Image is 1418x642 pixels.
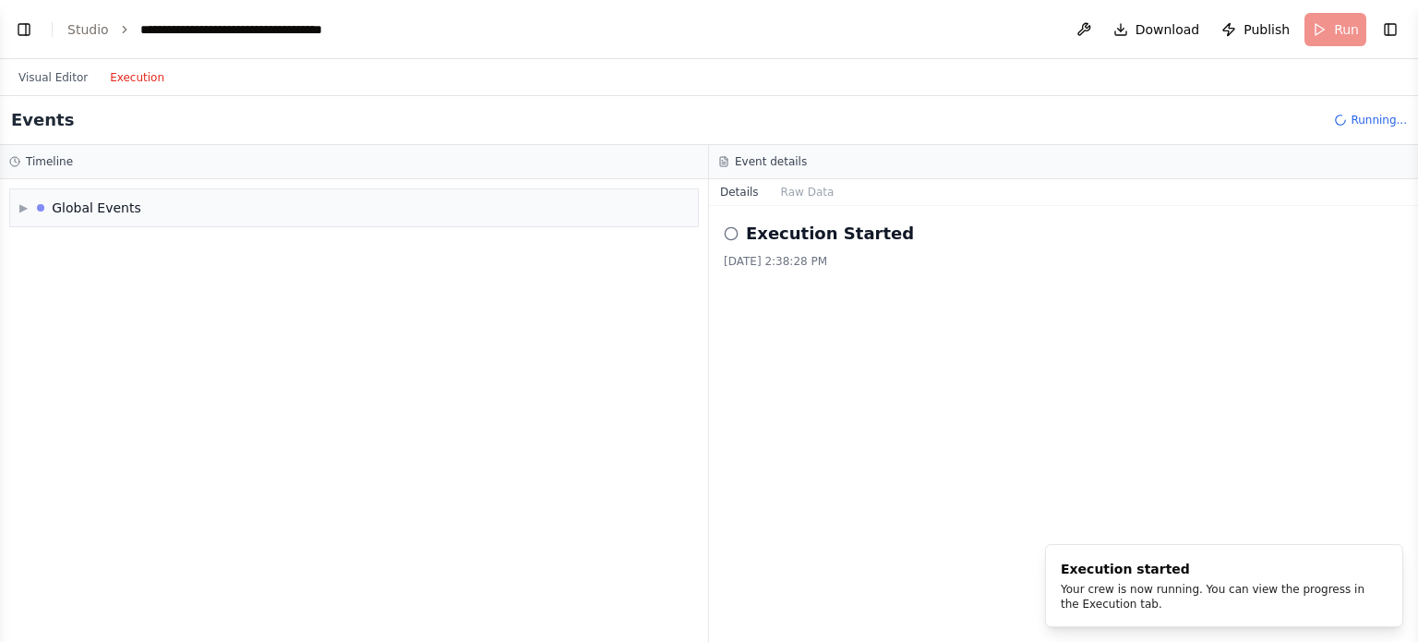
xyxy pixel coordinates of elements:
span: ▶ [19,200,28,215]
div: Your crew is now running. You can view the progress in the Execution tab. [1061,582,1380,612]
button: Show left sidebar [11,17,37,42]
button: Execution [99,67,175,89]
button: Raw Data [770,179,846,205]
button: Publish [1214,13,1297,46]
nav: breadcrumb [67,20,348,39]
span: Download [1136,20,1200,39]
button: Download [1106,13,1208,46]
a: Studio [67,22,109,37]
h3: Timeline [26,154,73,169]
span: Publish [1244,20,1290,39]
button: Show right sidebar [1377,17,1403,42]
div: Execution started [1061,560,1380,578]
span: Running... [1351,113,1407,127]
div: [DATE] 2:38:28 PM [724,254,1403,269]
h3: Event details [735,154,807,169]
button: Visual Editor [7,67,99,89]
h2: Events [11,107,74,133]
h2: Execution Started [746,221,914,247]
div: Global Events [52,199,141,217]
button: Details [709,179,770,205]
